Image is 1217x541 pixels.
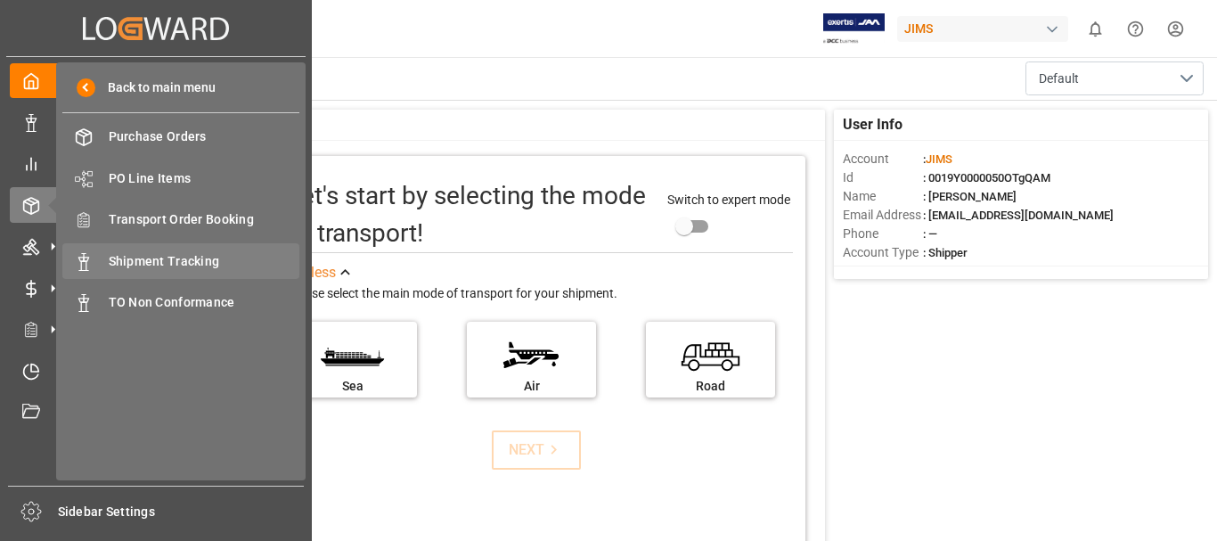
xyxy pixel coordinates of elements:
span: Default [1039,70,1079,88]
a: Shipment Tracking [62,243,299,278]
span: : Shipper [923,246,968,259]
span: PO Line Items [109,169,300,188]
div: See less [288,262,336,283]
span: : [EMAIL_ADDRESS][DOMAIN_NAME] [923,209,1114,222]
a: Transport Order Booking [62,202,299,237]
a: My Cockpit [10,63,302,98]
span: : [PERSON_NAME] [923,190,1017,203]
button: NEXT [492,430,581,470]
span: Account Type [843,243,923,262]
span: Name [843,187,923,206]
span: Account [843,150,923,168]
div: JIMS [897,16,1068,42]
span: Shipment Tracking [109,252,300,271]
span: Phone [843,225,923,243]
div: Let's start by selecting the mode of transport! [288,177,649,252]
a: Timeslot Management V2 [10,353,302,388]
img: Exertis%20JAM%20-%20Email%20Logo.jpg_1722504956.jpg [823,13,885,45]
a: TO Non Conformance [62,285,299,320]
a: PO Line Items [62,160,299,195]
span: Sidebar Settings [58,503,305,521]
button: JIMS [897,12,1075,45]
span: Switch to expert mode [667,193,790,207]
div: Please select the main mode of transport for your shipment. [288,283,793,305]
a: Purchase Orders [62,119,299,154]
span: Id [843,168,923,187]
a: Data Management [10,104,302,139]
span: : — [923,227,937,241]
span: Transport Order Booking [109,210,300,229]
span: : 0019Y0000050OTgQAM [923,171,1050,184]
div: NEXT [509,439,563,461]
span: : [923,152,952,166]
span: TO Non Conformance [109,293,300,312]
span: Purchase Orders [109,127,300,146]
button: Help Center [1115,9,1156,49]
span: JIMS [926,152,952,166]
div: Road [655,377,766,396]
span: Back to main menu [95,78,216,97]
div: Air [476,377,587,396]
button: open menu [1025,61,1204,95]
div: Sea [297,377,408,396]
button: show 0 new notifications [1075,9,1115,49]
span: Email Address [843,206,923,225]
span: User Info [843,114,903,135]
